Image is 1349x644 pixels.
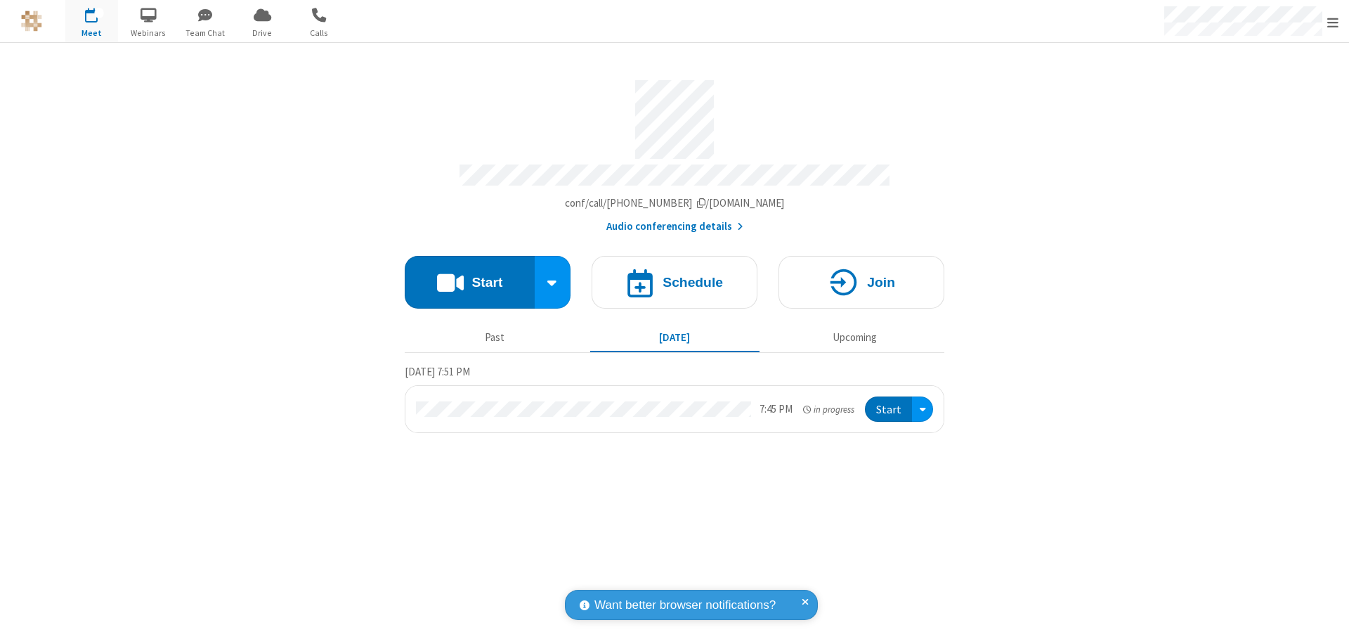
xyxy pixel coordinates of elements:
[535,256,571,309] div: Start conference options
[912,397,933,423] div: Open menu
[236,27,289,39] span: Drive
[410,324,580,351] button: Past
[122,27,175,39] span: Webinars
[565,196,785,210] span: Copy my meeting room link
[590,324,760,351] button: [DATE]
[95,8,104,18] div: 1
[778,256,944,309] button: Join
[471,276,502,289] h4: Start
[405,70,944,235] section: Account details
[293,27,346,39] span: Calls
[65,27,118,39] span: Meet
[663,276,723,289] h4: Schedule
[592,256,757,309] button: Schedule
[865,397,912,423] button: Start
[606,219,743,235] button: Audio conferencing details
[405,256,535,309] button: Start
[760,401,793,418] div: 7:45 PM
[405,365,470,378] span: [DATE] 7:51 PM
[405,363,944,434] section: Today's Meetings
[179,27,232,39] span: Team Chat
[867,276,895,289] h4: Join
[594,596,776,614] span: Want better browser notifications?
[770,324,939,351] button: Upcoming
[803,403,854,416] em: in progress
[21,11,42,32] img: QA Selenium DO NOT DELETE OR CHANGE
[565,195,785,212] button: Copy my meeting room linkCopy my meeting room link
